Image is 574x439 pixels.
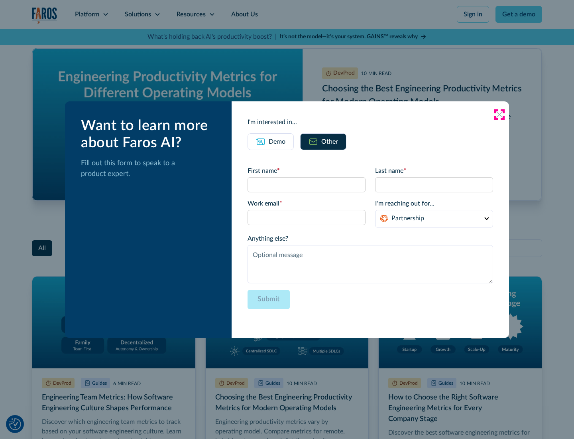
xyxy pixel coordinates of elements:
label: Anything else? [248,234,493,243]
p: Fill out this form to speak to a product expert. [81,158,219,180]
div: Other [321,137,338,146]
div: Demo [269,137,285,146]
form: Email Form [248,166,493,322]
label: I'm reaching out for... [375,199,493,208]
label: Last name [375,166,493,176]
div: Want to learn more about Faros AI? [81,117,219,152]
div: I'm interested in... [248,117,493,127]
label: Work email [248,199,366,208]
input: Submit [248,290,290,309]
label: First name [248,166,366,176]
